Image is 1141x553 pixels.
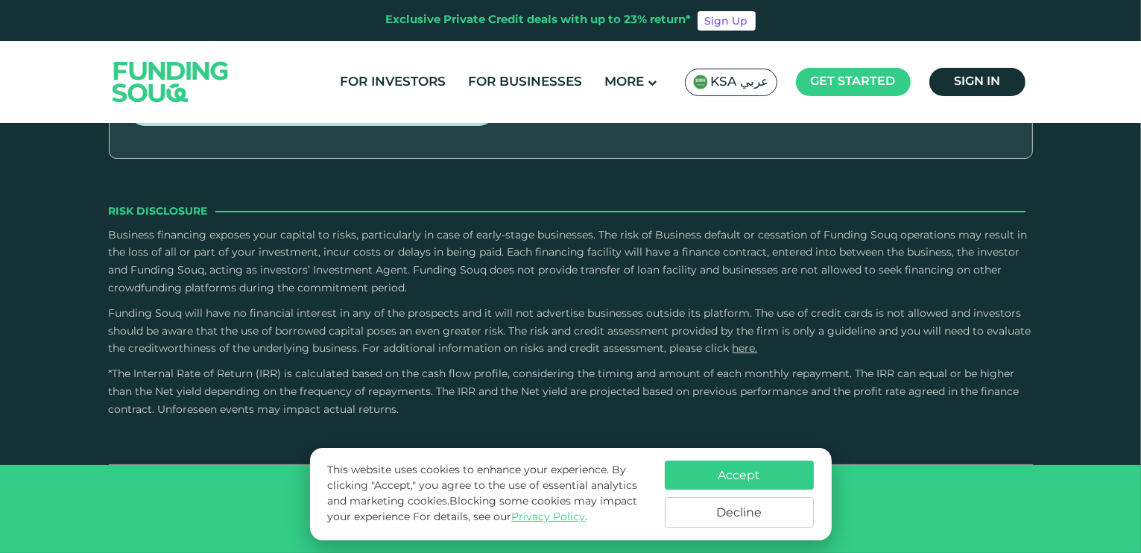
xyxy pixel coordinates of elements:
[665,497,814,528] button: Decline
[327,496,637,522] span: Blocking some cookies may impact your experience
[465,70,587,95] a: For Businesses
[386,12,692,29] div: Exclusive Private Credit deals with up to 23% return*
[327,463,649,525] p: This website uses cookies to enhance your experience. By clicking "Accept," you agree to the use ...
[929,68,1025,96] a: Sign in
[337,70,450,95] a: For Investors
[665,461,814,490] button: Accept
[711,74,769,91] span: KSA عربي
[733,344,758,354] a: here.
[693,75,708,89] img: SA Flag
[511,512,585,522] a: Privacy Policy
[120,484,1022,499] p: Funding Souq is licensed by the Saudi Central Bank with license number ٨٦/أ ش/٢٠٢٤٠٣
[98,44,244,119] img: Logo
[413,512,587,522] span: For details, see our .
[109,366,1033,419] p: *The Internal Rate of Return (IRR) is calculated based on the cash flow profile, considering the ...
[109,309,1031,355] span: Funding Souq will have no financial interest in any of the prospects and it will not advertise bu...
[605,76,645,89] span: More
[954,76,1000,87] span: Sign in
[698,11,756,31] a: Sign Up
[109,203,208,220] span: Risk Disclosure
[109,227,1033,298] p: Business financing exposes your capital to risks, particularly in case of early-stage businesses....
[811,76,896,87] span: Get started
